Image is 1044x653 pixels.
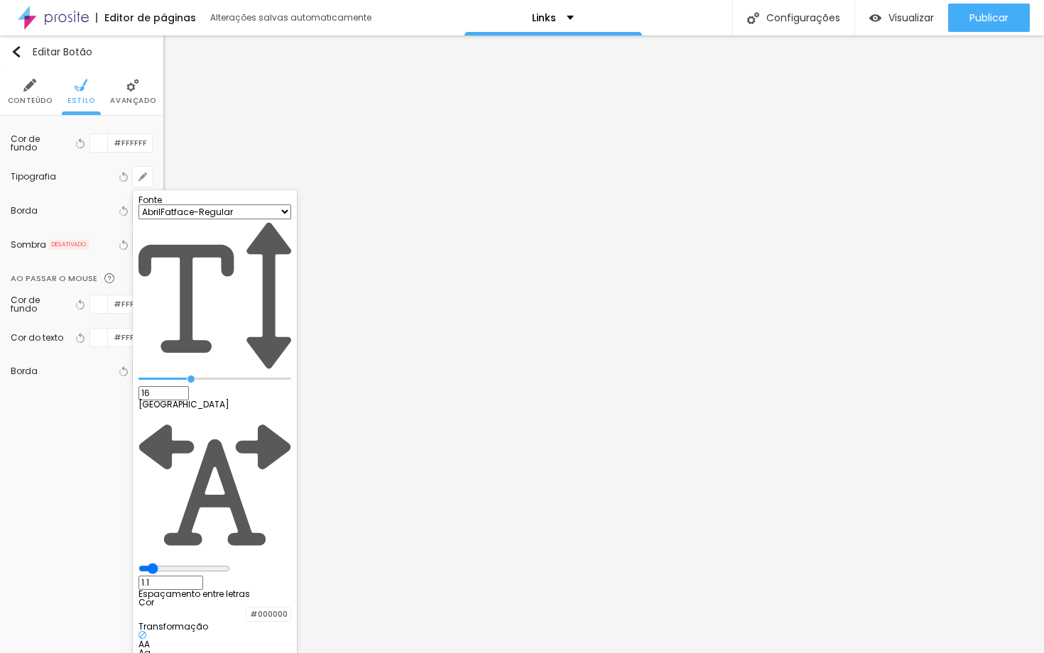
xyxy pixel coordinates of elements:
[138,622,291,631] p: Transformação
[138,638,150,650] span: AA
[138,631,146,639] img: Icone
[138,409,291,561] img: Icon Letter Spacing
[138,196,291,204] p: Fonte
[138,219,291,372] img: Icon Font Size
[138,400,291,409] div: [GEOGRAPHIC_DATA]
[138,598,291,607] p: Cor
[138,590,291,598] div: Espaçamento entre letras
